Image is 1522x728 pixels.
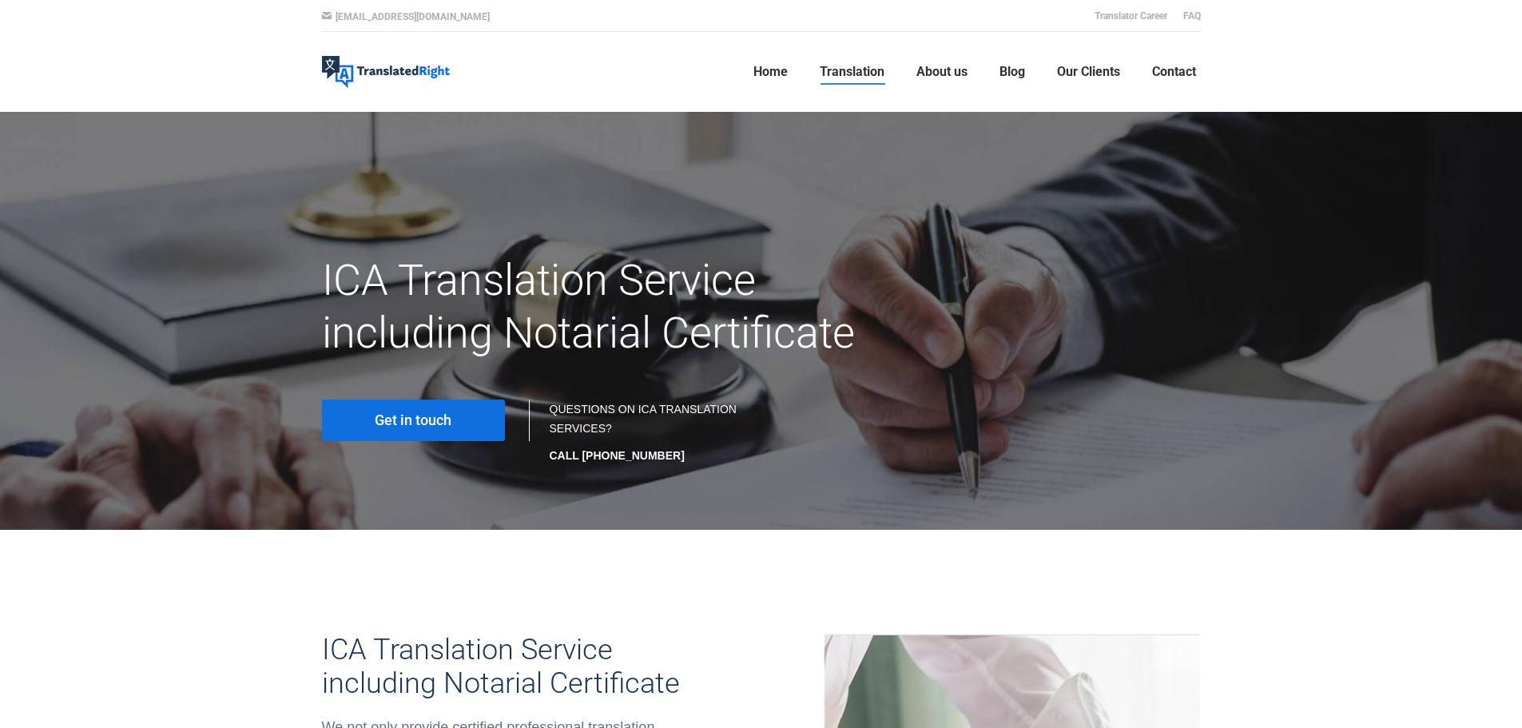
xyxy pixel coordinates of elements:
[1057,64,1120,80] span: Our Clients
[753,64,788,80] span: Home
[1183,10,1201,22] a: FAQ
[749,46,793,97] a: Home
[322,254,900,360] h1: ICA Translation Service including Notarial Certificate
[322,56,450,88] img: Translated Right
[375,412,451,428] span: Get in touch
[916,64,968,80] span: About us
[336,11,490,22] a: [EMAIL_ADDRESS][DOMAIN_NAME]
[550,449,685,462] strong: CALL [PHONE_NUMBER]
[1152,64,1196,80] span: Contact
[995,46,1030,97] a: Blog
[999,64,1025,80] span: Blog
[550,400,745,465] div: QUESTIONS ON ICA TRANSLATION SERVICES?
[815,46,889,97] a: Translation
[1052,46,1125,97] a: Our Clients
[1095,10,1167,22] a: Translator Career
[820,64,884,80] span: Translation
[322,400,505,441] a: Get in touch
[1147,46,1201,97] a: Contact
[322,633,697,700] h3: ICA Translation Service including Notarial Certificate
[912,46,972,97] a: About us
